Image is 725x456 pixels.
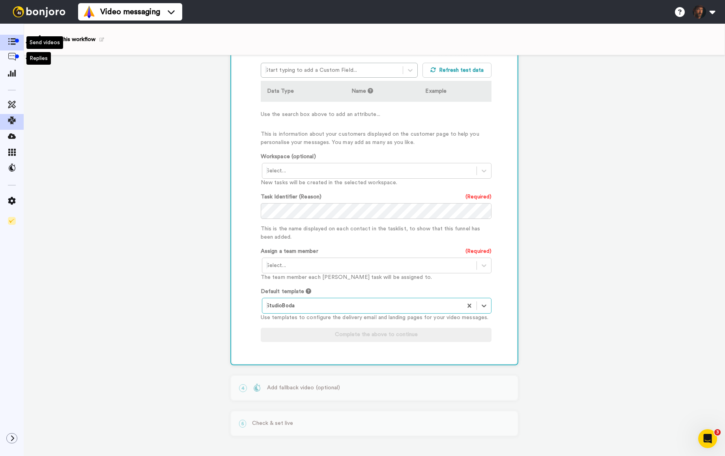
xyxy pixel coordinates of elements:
[45,36,104,43] div: Name this workflow
[9,6,69,17] img: bj-logo-header-white.svg
[714,429,721,435] span: 3
[465,247,491,256] span: (Required)
[26,36,63,49] div: Send videos
[261,328,491,342] button: Complete the above to continue
[261,247,318,256] label: Assign a team member
[261,288,311,296] label: Default template
[422,63,492,78] button: Refresh test data
[261,179,491,187] p: New tasks will be created in the selected workspace.
[8,217,16,225] img: Checklist.svg
[345,81,419,102] th: Name
[83,6,95,18] img: vm-color.svg
[26,52,51,65] div: Replies
[261,314,491,322] p: Use templates to configure the delivery email and landing pages for your video messages.
[698,429,717,448] iframe: Intercom live chat
[261,130,491,147] p: This is information about your customers displayed on the customer page to help you personalise y...
[261,102,491,127] td: Use the search box above to add an attribute...
[261,81,345,102] th: Data Type
[261,225,491,241] p: This is the name displayed on each contact in the tasklist, to show that this funnel has been added.
[465,193,491,201] span: (Required)
[261,273,491,282] p: The team member each [PERSON_NAME] task will be assigned to.
[419,81,491,102] th: Example
[100,6,160,17] span: Video messaging
[261,153,316,161] label: Workspace (optional)
[261,193,321,201] label: Task Identifier (Reason)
